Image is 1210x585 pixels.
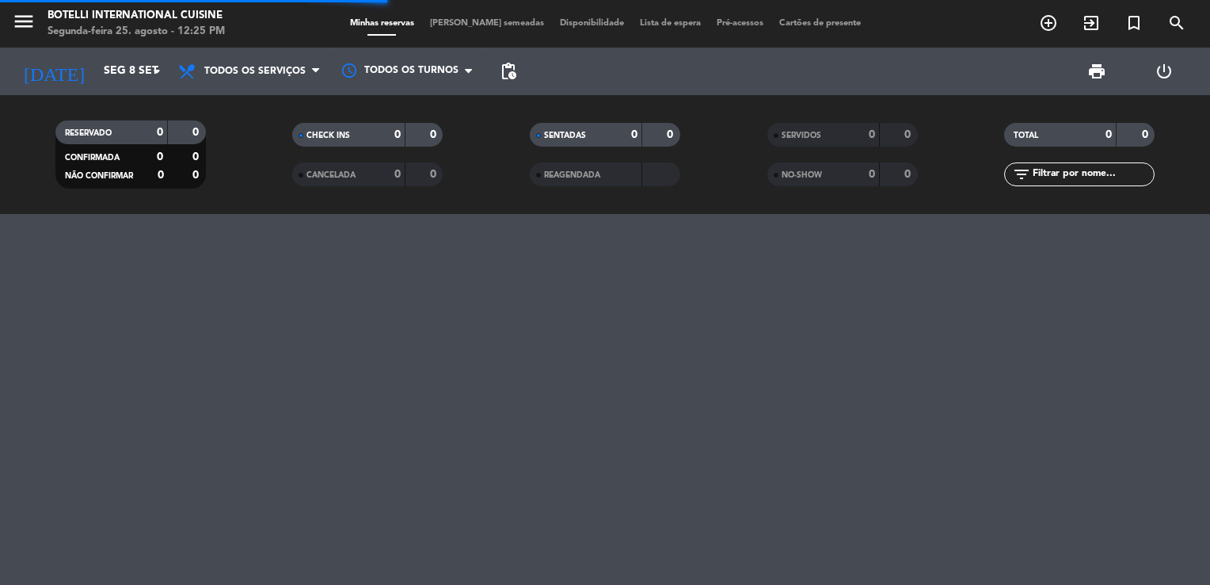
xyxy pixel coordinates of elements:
[430,129,439,140] strong: 0
[499,62,518,81] span: pending_actions
[430,169,439,180] strong: 0
[65,129,112,137] span: RESERVADO
[65,154,120,162] span: CONFIRMADA
[12,54,96,89] i: [DATE]
[709,19,771,28] span: Pré-acessos
[1014,132,1038,140] span: TOTAL
[1087,62,1106,81] span: print
[1155,62,1174,81] i: power_settings_new
[544,132,586,140] span: SENTADAS
[782,171,822,179] span: NO-SHOW
[771,19,869,28] span: Cartões de presente
[192,127,202,138] strong: 0
[782,132,821,140] span: SERVIDOS
[544,171,600,179] span: REAGENDADA
[667,129,676,140] strong: 0
[157,151,163,162] strong: 0
[192,151,202,162] strong: 0
[157,127,163,138] strong: 0
[48,8,225,24] div: Botelli International Cuisine
[1167,13,1186,32] i: search
[306,132,350,140] span: CHECK INS
[631,129,637,140] strong: 0
[904,169,914,180] strong: 0
[632,19,709,28] span: Lista de espera
[1142,129,1151,140] strong: 0
[1012,165,1031,184] i: filter_list
[552,19,632,28] span: Disponibilidade
[1031,166,1154,183] input: Filtrar por nome...
[904,129,914,140] strong: 0
[204,66,306,77] span: Todos os serviços
[869,129,875,140] strong: 0
[394,129,401,140] strong: 0
[394,169,401,180] strong: 0
[192,170,202,181] strong: 0
[12,10,36,33] i: menu
[12,10,36,39] button: menu
[1124,13,1143,32] i: turned_in_not
[1105,129,1112,140] strong: 0
[158,170,164,181] strong: 0
[1131,48,1198,95] div: LOG OUT
[342,19,422,28] span: Minhas reservas
[422,19,552,28] span: [PERSON_NAME] semeadas
[65,172,133,180] span: NÃO CONFIRMAR
[147,62,166,81] i: arrow_drop_down
[306,171,356,179] span: CANCELADA
[48,24,225,40] div: Segunda-feira 25. agosto - 12:25 PM
[1082,13,1101,32] i: exit_to_app
[1039,13,1058,32] i: add_circle_outline
[869,169,875,180] strong: 0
